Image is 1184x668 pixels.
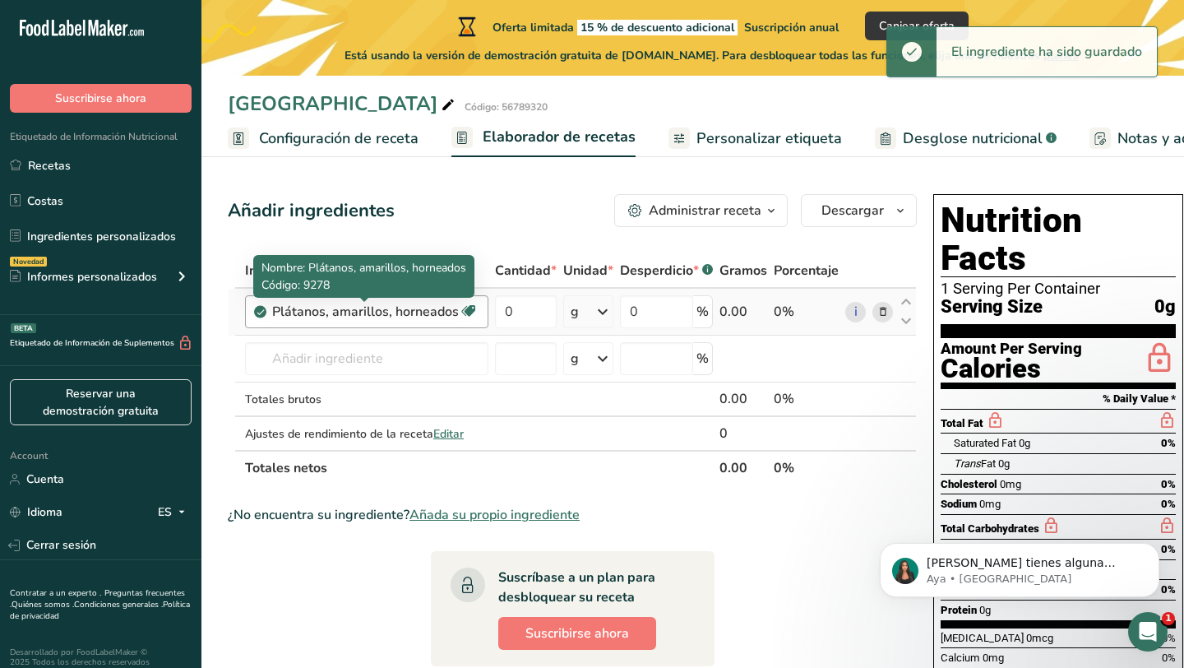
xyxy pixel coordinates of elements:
span: Canjear oferta [879,17,955,35]
iframe: Intercom live chat [1128,612,1168,652]
span: Porcentaje [774,261,839,281]
span: Total Fat [941,417,983,429]
div: 0.00 [719,302,767,322]
button: Administrar receta [614,194,788,227]
div: Plátanos, amarillos, horneados [272,302,459,322]
a: Idioma [10,498,62,527]
div: ¿No encuentra su ingrediente? [228,505,917,525]
div: Código: 56789320 [465,100,548,114]
div: g [571,302,579,322]
div: Informes personalizados [10,268,157,285]
span: Suscribirse ahora [55,90,146,107]
span: Suscribirse ahora [525,624,629,643]
div: Calories [941,357,1082,381]
th: 0.00 [716,450,770,485]
span: Está usando la versión de demostración gratuita de [DOMAIN_NAME]. Para desbloquear todas las func... [345,47,1079,64]
span: 0% [1162,652,1176,664]
span: Fat [954,457,996,470]
span: Desglose nutricional [903,128,1043,150]
span: Nombre: Plátanos, amarillos, horneados [261,260,466,276]
span: 0% [1161,498,1176,510]
a: Contratar a un experto . [10,587,101,599]
i: Trans [954,457,981,470]
span: 0g [1154,297,1176,318]
button: Suscribirse ahora [10,84,192,113]
span: Descargar [821,201,884,220]
div: Desarrollado por FoodLabelMaker © 2025 Todos los derechos reservados [10,647,192,667]
div: Suscríbase a un plan para desbloquear su receta [498,568,682,607]
a: Elaborador de recetas [451,118,636,158]
div: 0% [774,302,839,322]
input: Añadir ingrediente [245,342,488,375]
a: Condiciones generales . [74,599,163,610]
div: 0 [719,424,767,443]
span: Ingrediente [245,261,321,281]
span: 1 [1162,612,1175,625]
a: Preguntas frecuentes . [10,587,185,610]
span: Sodium [941,498,977,510]
div: Desperdicio [620,261,713,281]
button: Canjear oferta [865,12,969,40]
div: Añadir ingredientes [228,197,395,225]
span: Código: 9278 [261,277,330,293]
span: 0mg [979,498,1001,510]
th: Totales netos [242,450,716,485]
span: Cantidad [495,261,557,281]
div: 0% [774,389,839,409]
span: 0mg [983,652,1004,664]
a: Configuración de receta [228,120,419,157]
h1: Nutrition Facts [941,202,1176,277]
div: BETA [11,323,36,333]
a: Desglose nutricional [875,120,1057,157]
div: Totales brutos [245,391,488,408]
div: Ajustes de rendimiento de la receta [245,425,488,443]
span: 0% [1161,437,1176,449]
span: 0% [1161,478,1176,490]
a: Reservar una demostración gratuita [10,379,192,425]
span: Suscripción anual [744,20,839,35]
a: i [845,302,866,322]
a: Política de privacidad [10,599,190,622]
span: Serving Size [941,297,1043,318]
span: 15 % de descuento adicional [577,20,738,35]
div: g [571,349,579,369]
div: 0.00 [719,389,767,409]
div: El ingrediente ha sido guardado [937,27,1157,77]
span: Unidad [563,261,613,281]
div: 1 Serving Per Container [941,281,1176,297]
div: [GEOGRAPHIC_DATA] [228,89,458,118]
span: Añada su propio ingrediente [409,505,580,525]
a: Personalizar etiqueta [668,120,842,157]
span: Gramos [719,261,767,281]
span: Elaborador de recetas [483,126,636,148]
div: Oferta limitada [455,16,839,36]
div: Administrar receta [649,201,761,220]
span: 0g [1019,437,1030,449]
span: 0% [1162,632,1176,644]
span: [MEDICAL_DATA] [941,632,1024,644]
span: Editar [433,426,464,442]
div: ES [158,503,192,522]
iframe: Intercom notifications mensaje [855,508,1184,624]
button: Suscribirse ahora [498,617,656,650]
span: 0mcg [1026,632,1053,644]
div: Amount Per Serving [941,341,1082,357]
span: 0g [998,457,1010,470]
div: Novedad [10,257,47,267]
span: Configuración de receta [259,128,419,150]
span: Cholesterol [941,478,997,490]
span: Saturated Fat [954,437,1016,449]
span: Calcium [941,652,980,664]
button: Descargar [801,194,917,227]
a: Quiénes somos . [12,599,74,610]
section: % Daily Value * [941,389,1176,409]
th: 0% [770,450,842,485]
span: Personalizar etiqueta [696,128,842,150]
span: 0mg [1000,478,1021,490]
